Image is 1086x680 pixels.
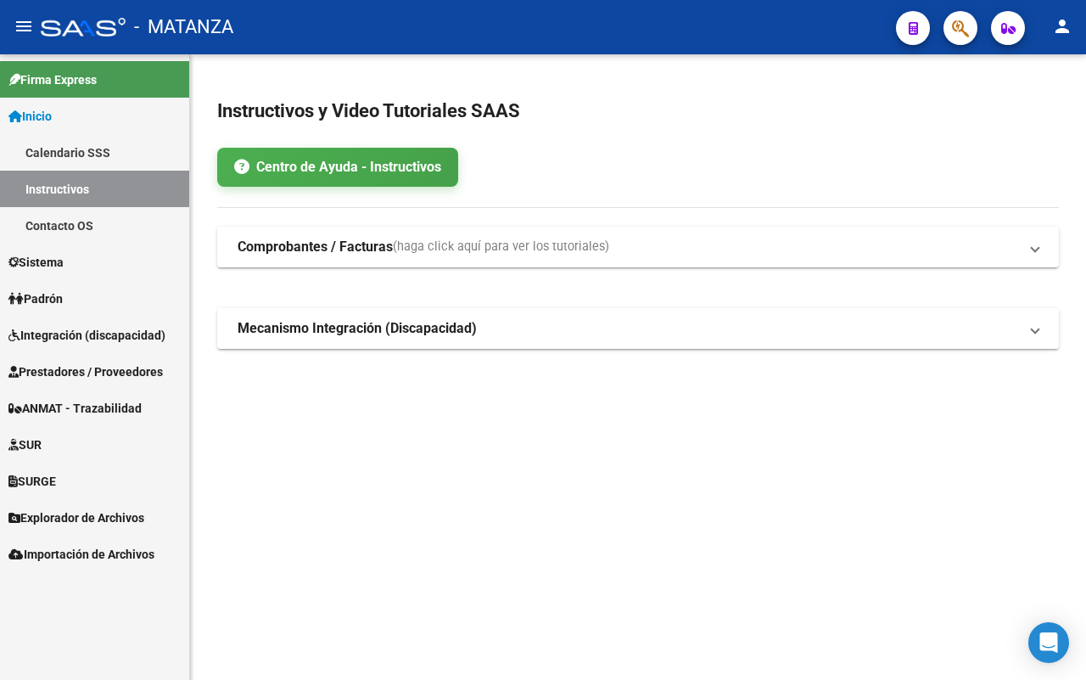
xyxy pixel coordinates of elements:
mat-icon: person [1052,16,1072,37]
span: Integración (discapacidad) [8,326,165,345]
div: Open Intercom Messenger [1028,622,1069,663]
span: Importación de Archivos [8,545,154,564]
span: Firma Express [8,70,97,89]
span: - MATANZA [134,8,233,46]
span: Inicio [8,107,52,126]
span: Padrón [8,289,63,308]
mat-expansion-panel-header: Mecanismo Integración (Discapacidad) [217,308,1059,349]
a: Centro de Ayuda - Instructivos [217,148,458,187]
h2: Instructivos y Video Tutoriales SAAS [217,95,1059,127]
span: Prestadores / Proveedores [8,362,163,381]
span: Sistema [8,253,64,272]
span: ANMAT - Trazabilidad [8,399,142,418]
strong: Comprobantes / Facturas [238,238,393,256]
span: (haga click aquí para ver los tutoriales) [393,238,609,256]
strong: Mecanismo Integración (Discapacidad) [238,319,477,338]
span: Explorador de Archivos [8,509,144,527]
mat-icon: menu [14,16,34,37]
span: SURGE [8,472,56,491]
span: SUR [8,436,42,454]
mat-expansion-panel-header: Comprobantes / Facturas(haga click aquí para ver los tutoriales) [217,227,1059,267]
